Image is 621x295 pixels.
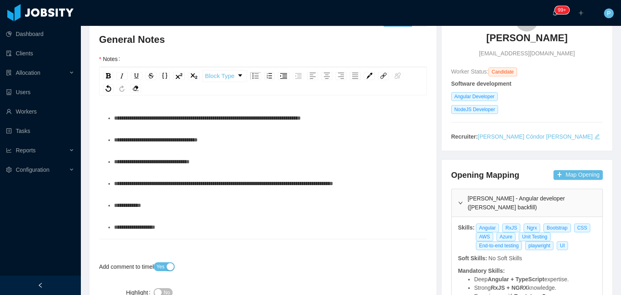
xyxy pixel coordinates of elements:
strong: Software development [451,80,511,87]
sup: 1743 [555,6,569,14]
strong: Soft Skills: [458,255,487,261]
a: icon: userWorkers [6,103,74,120]
span: Azure [496,232,515,241]
span: Angular Developer [451,92,498,101]
div: rdw-wrapper [99,67,427,239]
a: Block Type [203,70,247,82]
div: rdw-dropdown [203,70,247,82]
i: icon: edit [594,134,600,139]
label: Add comment to timeline? [99,263,170,270]
i: icon: right [458,200,463,205]
li: Deep expertise. [474,275,596,284]
div: Link [378,72,389,80]
span: Block Type [205,68,234,84]
a: icon: robotUsers [6,84,74,100]
div: Strikethrough [146,72,156,80]
a: [PERSON_NAME] [486,32,568,49]
div: rdw-block-control [201,70,248,82]
div: rdw-color-picker [362,70,376,82]
strong: Angular + TypeScript [488,276,544,282]
label: Notes [99,56,123,62]
span: NodeJS Developer [451,105,498,114]
span: [EMAIL_ADDRESS][DOMAIN_NAME] [479,49,575,58]
a: icon: auditClients [6,45,74,61]
div: Underline [131,72,142,80]
div: Unlink [392,72,403,80]
span: playwright [525,241,553,250]
div: To enrich screen reader interactions, please activate Accessibility in Grammarly extension settings [106,110,421,251]
a: icon: pie-chartDashboard [6,26,74,42]
div: rdw-toolbar [99,67,427,95]
span: Ngrx [524,223,540,232]
div: rdw-inline-control [101,70,201,82]
div: rdw-textalign-control [306,70,362,82]
div: Superscript [173,72,185,80]
span: Candidate [488,67,517,76]
div: Unordered [250,72,261,80]
strong: RxJS + NGRX [491,284,528,291]
i: icon: setting [6,167,12,173]
span: AWS [476,232,493,241]
span: Worker Status: [451,68,488,75]
li: Strong knowledge. [474,284,596,292]
span: Configuration [16,166,49,173]
h3: General Notes [99,33,427,46]
span: CSS [574,223,591,232]
div: rdw-list-control [248,70,306,82]
div: rdw-link-control [376,70,405,82]
div: Bold [103,72,113,80]
div: Left [307,72,318,80]
div: Right [336,72,346,80]
div: rdw-history-control [101,84,129,93]
span: Angular [476,223,499,232]
span: P [607,8,610,18]
button: icon: plusMap Opening [553,170,603,180]
strong: Recruiter: [451,133,478,140]
span: Yes [156,263,165,271]
span: End-to-end testing [476,241,522,250]
div: Outdent [293,72,304,80]
i: icon: plus [578,10,584,16]
div: Undo [103,84,114,93]
div: Justify [350,72,361,80]
div: Indent [278,72,289,80]
h4: Opening Mapping [451,169,520,181]
div: Italic [116,72,128,80]
span: RxJS [502,223,520,232]
span: Reports [16,147,36,154]
i: icon: bell [552,10,558,16]
div: icon: right[PERSON_NAME] - Angular developer ([PERSON_NAME] backfill) [452,189,602,217]
div: Ordered [264,72,275,80]
h3: [PERSON_NAME] [486,32,568,44]
div: No Soft Skills [488,254,523,263]
strong: Mandatory Skills: [458,268,505,274]
a: [PERSON_NAME] Cóndor [PERSON_NAME] [478,133,593,140]
span: Unit Testing [519,232,550,241]
div: Remove [130,84,141,93]
span: Bootstrap [543,223,570,232]
div: rdw-remove-control [129,84,143,93]
strong: Skills: [458,224,475,231]
div: Redo [117,84,127,93]
div: Subscript [188,72,200,80]
i: icon: line-chart [6,147,12,153]
div: Monospace [160,72,170,80]
span: UI [557,241,568,250]
a: icon: profileTasks [6,123,74,139]
span: Allocation [16,70,40,76]
i: icon: solution [6,70,12,76]
div: Center [321,72,332,80]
